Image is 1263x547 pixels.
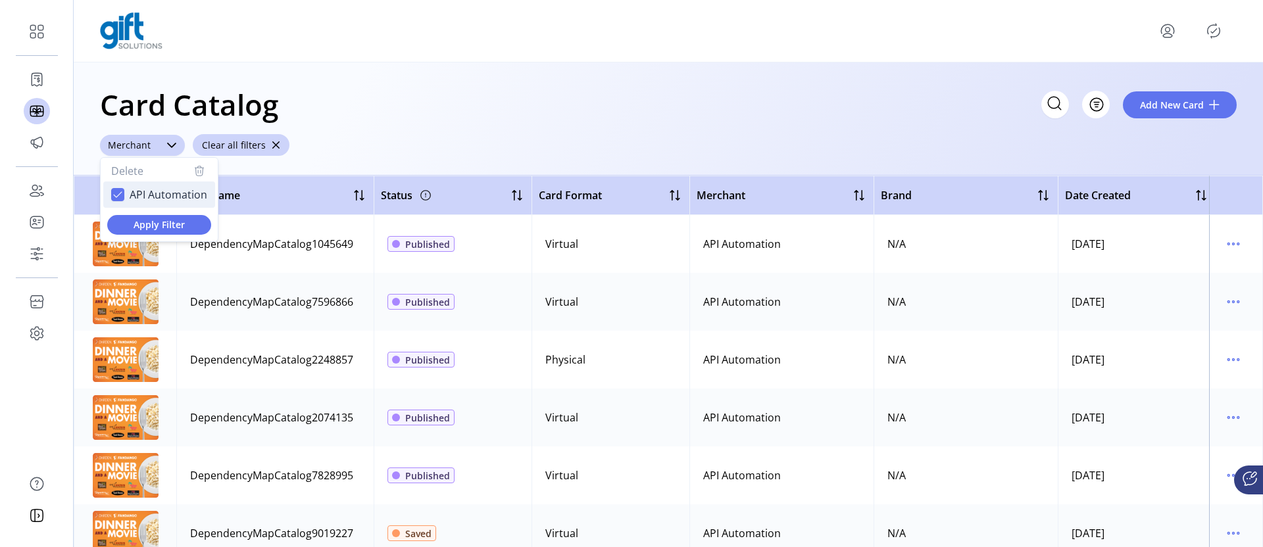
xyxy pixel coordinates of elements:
td: [DATE] [1058,446,1216,504]
div: API Automation [703,525,781,541]
button: Delete [111,163,207,179]
img: logo [100,12,162,49]
h1: Card Catalog [100,82,278,128]
img: preview [93,337,159,382]
button: menu [1223,349,1244,370]
img: preview [93,395,159,440]
span: Published [405,469,450,483]
div: DependencyMapCatalog9019227 [190,525,353,541]
div: API Automation [703,236,781,252]
span: Date Created [1065,187,1131,203]
div: DependencyMapCatalog1045649 [190,236,353,252]
span: Card Format [539,187,602,203]
div: N/A [887,467,906,483]
li: API Automation [103,181,215,208]
button: Clear all filters [193,134,289,156]
span: Brand [881,187,912,203]
div: Merchant [100,135,159,156]
button: menu [1223,407,1244,428]
button: menu [1223,233,1244,254]
button: Add New Card [1123,91,1237,118]
div: API Automation [703,294,781,310]
ul: Option List [101,179,218,212]
div: API Automation [703,352,781,368]
td: [DATE] [1058,331,1216,389]
span: API Automation [130,187,207,202]
td: [DATE] [1058,215,1216,273]
div: Virtual [545,467,578,483]
span: Published [405,237,450,251]
div: Physical [545,352,585,368]
span: Saved [405,527,432,540]
div: Virtual [545,236,578,252]
button: menu [1223,291,1244,312]
button: Publisher Panel [1203,20,1224,41]
span: Published [405,411,450,425]
span: Apply Filter [118,218,201,231]
span: Published [405,353,450,367]
div: Status [381,185,433,206]
button: Filter Button [1082,91,1110,118]
div: Virtual [545,525,578,541]
span: Delete [111,163,143,179]
span: Preview [81,187,170,203]
td: [DATE] [1058,389,1216,446]
span: Clear all filters [202,138,266,152]
div: API Automation [703,410,781,425]
div: N/A [887,410,906,425]
button: menu [1223,523,1244,544]
button: Apply Filter [107,215,211,235]
div: DependencyMapCatalog7596866 [190,294,353,310]
button: menu [1223,465,1244,486]
td: [DATE] [1058,273,1216,331]
img: preview [93,222,159,266]
div: Virtual [545,410,578,425]
img: preview [93,279,159,324]
div: DependencyMapCatalog2074135 [190,410,353,425]
input: Search [1041,91,1069,118]
button: menu [1157,20,1178,41]
div: Virtual [545,294,578,310]
div: API Automation [703,467,781,483]
div: N/A [887,236,906,252]
span: Published [405,295,450,309]
span: Merchant [697,187,745,203]
div: N/A [887,294,906,310]
div: DependencyMapCatalog7828995 [190,467,353,483]
span: Add New Card [1140,98,1204,112]
img: preview [93,453,159,498]
div: N/A [887,352,906,368]
div: N/A [887,525,906,541]
div: DependencyMapCatalog2248857 [190,352,353,368]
